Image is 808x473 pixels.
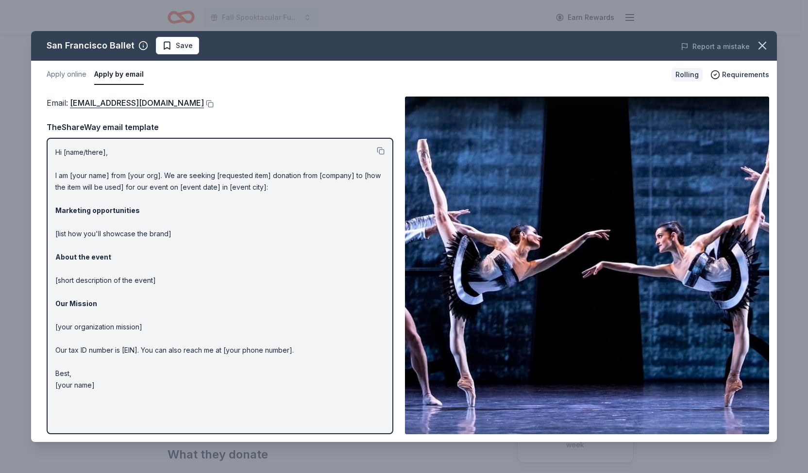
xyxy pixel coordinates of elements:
[94,65,144,85] button: Apply by email
[672,68,703,82] div: Rolling
[710,69,769,81] button: Requirements
[156,37,199,54] button: Save
[681,41,750,52] button: Report a mistake
[722,69,769,81] span: Requirements
[47,38,135,53] div: San Francisco Ballet
[405,97,769,434] img: Image for San Francisco Ballet
[55,253,111,261] strong: About the event
[55,147,385,391] p: Hi [name/there], I am [your name] from [your org]. We are seeking [requested item] donation from ...
[47,121,393,133] div: TheShareWay email template
[55,206,140,214] strong: Marketing opportunities
[176,40,193,51] span: Save
[70,97,204,109] a: [EMAIL_ADDRESS][DOMAIN_NAME]
[47,98,204,108] span: Email :
[47,65,86,85] button: Apply online
[55,299,97,308] strong: Our Mission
